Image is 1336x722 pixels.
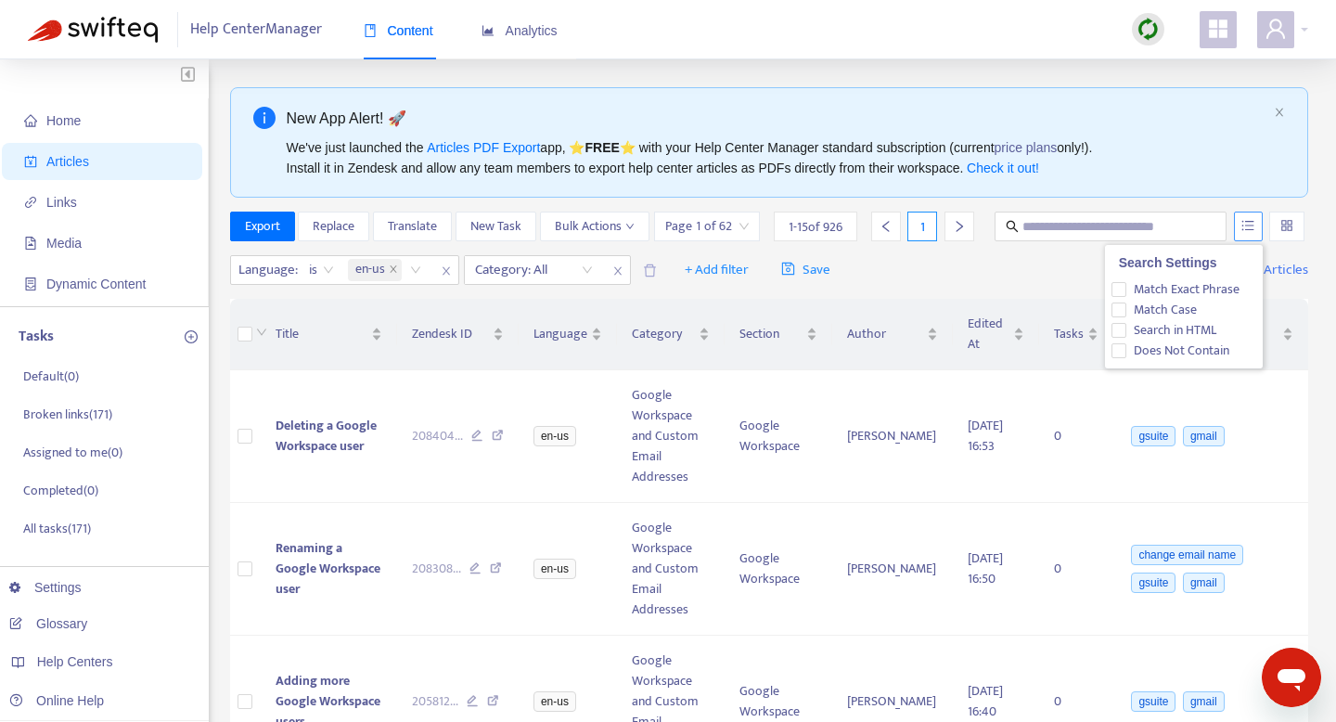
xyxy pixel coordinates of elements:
td: 0 [1039,503,1113,636]
span: Articles [46,154,89,169]
td: 0 [1039,370,1113,503]
td: Google Workspace and Custom Email Addresses [617,503,725,636]
a: Check it out! [967,161,1039,175]
span: Language [533,324,587,344]
span: Does Not Contain [1126,341,1237,361]
span: en-us [355,259,385,281]
th: Tasks [1039,299,1113,370]
th: Title [261,299,397,370]
p: Broken links ( 171 ) [23,405,112,424]
b: FREE [584,140,619,155]
span: link [24,196,37,209]
span: Translate [388,216,437,237]
span: 208404 ... [412,426,463,446]
p: All tasks ( 171 ) [23,519,91,538]
span: gmail [1183,426,1225,446]
th: Category [617,299,725,370]
button: saveSave [767,255,844,285]
button: Export [230,212,295,241]
span: close [606,260,630,282]
img: sync.dc5367851b00ba804db3.png [1137,18,1160,41]
span: Links [46,195,77,210]
span: Edited At [968,314,1008,355]
div: 1 [907,212,937,241]
p: Default ( 0 ) [23,367,79,386]
span: Renaming a Google Workspace user [276,537,380,600]
button: New Task [456,212,536,241]
span: Section [739,324,803,344]
span: search [1006,220,1019,233]
span: delete [643,264,657,277]
iframe: Button to launch messaging window [1262,648,1321,707]
span: appstore [1207,18,1229,40]
span: 208308 ... [412,559,461,579]
span: 1 - 15 of 926 [789,217,842,237]
span: book [364,24,377,37]
span: gmail [1183,573,1225,593]
a: Settings [9,580,82,595]
span: Save [781,259,830,281]
span: + Add filter [685,259,749,281]
strong: Search Settings [1119,255,1217,270]
span: Match Case [1126,300,1204,320]
span: down [625,222,635,231]
span: [DATE] 16:40 [968,680,1003,722]
th: Author [832,299,953,370]
a: Online Help [9,693,104,708]
span: unordered-list [1241,219,1254,232]
td: [PERSON_NAME] [832,503,953,636]
span: home [24,114,37,127]
span: Content [364,23,433,38]
p: Completed ( 0 ) [23,481,98,500]
p: Tasks [19,326,54,348]
span: file-image [24,237,37,250]
span: Help Center Manager [190,12,322,47]
button: Bulk Actionsdown [540,212,649,241]
th: Edited At [953,299,1038,370]
a: Articles PDF Export [427,140,540,155]
span: gmail [1183,691,1225,712]
span: account-book [24,155,37,168]
th: Section [725,299,832,370]
td: Google Workspace [725,503,832,636]
td: Google Workspace and Custom Email Addresses [617,370,725,503]
button: + Add filter [671,255,763,285]
button: Replace [298,212,369,241]
a: Glossary [9,616,87,631]
span: [DATE] 16:50 [968,548,1003,589]
span: [DATE] 16:53 [968,415,1003,457]
td: Google Workspace [725,370,832,503]
span: Tasks [1054,324,1084,344]
span: 205812 ... [412,691,458,712]
span: close [389,264,398,276]
span: gsuite [1131,573,1175,593]
span: Match Exact Phrase [1126,279,1247,300]
span: Category [632,324,695,344]
span: left [880,220,893,233]
div: New App Alert! 🚀 [287,107,1267,130]
span: close [1274,107,1285,118]
span: right [953,220,966,233]
span: New Task [470,216,521,237]
span: en-us [533,559,576,579]
span: Help Centers [37,654,113,669]
span: Title [276,324,367,344]
th: Language [519,299,617,370]
span: Media [46,236,82,251]
span: en-us [348,259,402,281]
div: We've just launched the app, ⭐ ⭐️ with your Help Center Manager standard subscription (current on... [287,137,1267,178]
span: user [1265,18,1287,40]
span: plus-circle [185,330,198,343]
img: Swifteq [28,17,158,43]
span: Replace [313,216,354,237]
th: Zendesk ID [397,299,519,370]
span: save [781,262,795,276]
span: down [256,327,267,338]
span: en-us [533,426,576,446]
button: Translate [373,212,452,241]
span: info-circle [253,107,276,129]
a: price plans [995,140,1058,155]
span: Export [245,216,280,237]
span: Author [847,324,923,344]
span: Zendesk ID [412,324,489,344]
